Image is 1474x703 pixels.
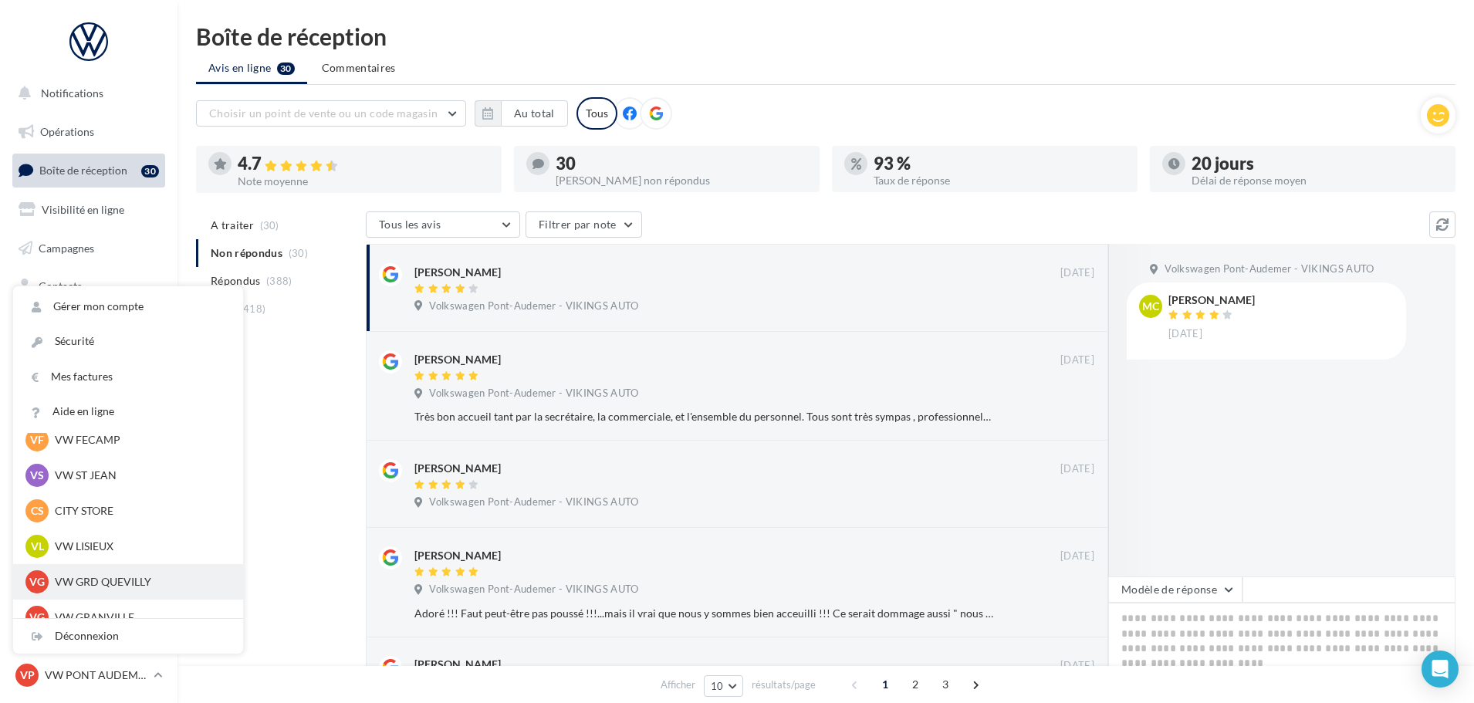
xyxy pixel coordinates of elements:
p: VW PONT AUDEMER [45,668,147,683]
div: [PERSON_NAME] [1168,295,1255,306]
span: Contacts [39,279,82,292]
span: 10 [711,680,724,692]
a: Médiathèque [9,309,168,341]
span: Tous les avis [379,218,441,231]
span: [DATE] [1060,266,1094,280]
button: Au total [475,100,568,127]
button: Modèle de réponse [1108,576,1242,603]
a: Campagnes [9,232,168,265]
span: 3 [933,672,958,697]
a: Opérations [9,116,168,148]
div: [PERSON_NAME] [414,657,501,672]
button: 10 [704,675,743,697]
div: [PERSON_NAME] [414,352,501,367]
span: Boîte de réception [39,164,127,177]
span: CS [31,503,44,519]
div: Boîte de réception [196,25,1455,48]
button: Filtrer par note [526,211,642,238]
span: [DATE] [1060,659,1094,673]
p: VW GRANVILLE [55,610,225,625]
a: Mes factures [13,360,243,394]
a: Boîte de réception30 [9,154,168,187]
div: Délai de réponse moyen [1192,175,1443,186]
div: Déconnexion [13,619,243,654]
div: [PERSON_NAME] non répondus [556,175,807,186]
div: Taux de réponse [874,175,1125,186]
button: Au total [501,100,568,127]
a: Sécurité [13,324,243,359]
span: Notifications [41,86,103,100]
span: (388) [266,275,292,287]
a: Contacts [9,270,168,302]
div: [PERSON_NAME] [414,461,501,476]
a: Gérer mon compte [13,289,243,324]
a: Visibilité en ligne [9,194,168,226]
a: Campagnes DataOnDemand [9,437,168,482]
div: Note moyenne [238,176,489,187]
span: VG [29,610,45,625]
span: VS [30,468,44,483]
span: Campagnes [39,241,94,254]
span: VP [20,668,35,683]
div: 20 jours [1192,155,1443,172]
span: [DATE] [1060,549,1094,563]
p: VW FECAMP [55,432,225,448]
span: Volkswagen Pont-Audemer - VIKINGS AUTO [429,583,638,597]
a: Calendrier [9,347,168,380]
p: VW ST JEAN [55,468,225,483]
span: Visibilité en ligne [42,203,124,216]
span: Volkswagen Pont-Audemer - VIKINGS AUTO [1165,262,1374,276]
div: Tous [576,97,617,130]
div: 93 % [874,155,1125,172]
span: A traiter [211,218,254,233]
span: VF [30,432,44,448]
p: VW LISIEUX [55,539,225,554]
span: [DATE] [1168,327,1202,341]
span: 1 [873,672,898,697]
span: Opérations [40,125,94,138]
span: Volkswagen Pont-Audemer - VIKINGS AUTO [429,299,638,313]
div: Open Intercom Messenger [1422,651,1459,688]
span: Choisir un point de vente ou un code magasin [209,106,438,120]
span: Répondus [211,273,261,289]
div: [PERSON_NAME] [414,548,501,563]
div: [PERSON_NAME] [414,265,501,280]
span: Commentaires [322,60,396,76]
a: Aide en ligne [13,394,243,429]
span: VL [31,539,44,554]
span: [DATE] [1060,353,1094,367]
button: Notifications [9,77,162,110]
span: VG [29,574,45,590]
span: résultats/page [752,678,816,692]
span: Afficher [661,678,695,692]
span: Volkswagen Pont-Audemer - VIKINGS AUTO [429,495,638,509]
span: MC [1142,299,1159,314]
p: CITY STORE [55,503,225,519]
div: Très bon accueil tant par la secrétaire, la commerciale, et l'ensemble du personnel. Tous sont tr... [414,409,994,424]
div: 30 [141,165,159,177]
div: 30 [556,155,807,172]
div: 4.7 [238,155,489,173]
button: Choisir un point de vente ou un code magasin [196,100,466,127]
button: Tous les avis [366,211,520,238]
span: (418) [240,302,266,315]
span: 2 [903,672,928,697]
p: VW GRD QUEVILLY [55,574,225,590]
span: Volkswagen Pont-Audemer - VIKINGS AUTO [429,387,638,401]
span: (30) [260,219,279,232]
div: Adoré !!! Faut peut-être pas poussé !!!...mais il vrai que nous y sommes bien acceuilli !!! Ce se... [414,606,994,621]
span: [DATE] [1060,462,1094,476]
a: VP VW PONT AUDEMER [12,661,165,690]
a: PLV et print personnalisable [9,385,168,431]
